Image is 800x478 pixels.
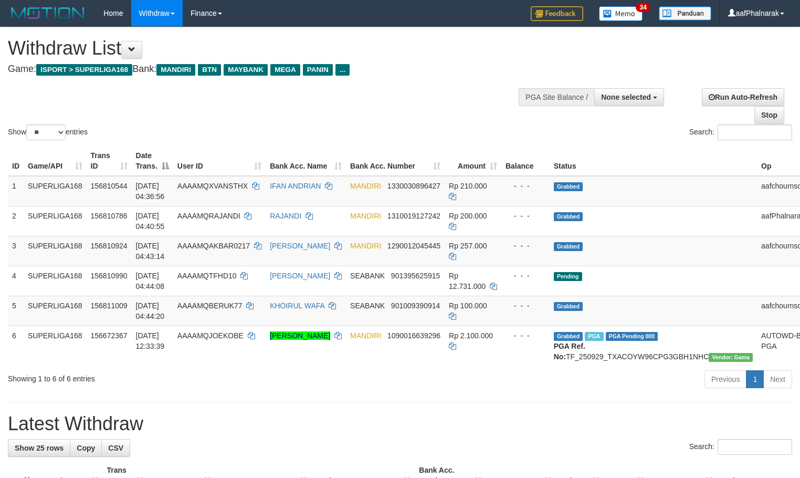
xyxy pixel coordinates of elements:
th: Trans ID: activate to sort column ascending [87,146,132,176]
span: 156810990 [91,272,128,280]
span: [DATE] 04:40:55 [136,212,165,231]
div: - - - [506,330,545,341]
span: AAAAMQAKBAR0217 [177,242,250,250]
span: MEGA [270,64,300,76]
th: Bank Acc. Name: activate to sort column ascending [266,146,346,176]
select: Showentries [26,124,66,140]
a: Next [763,370,792,388]
a: CSV [101,439,130,457]
th: Bank Acc. Number: activate to sort column ascending [346,146,445,176]
span: Pending [554,272,582,281]
th: User ID: activate to sort column ascending [173,146,266,176]
span: [DATE] 04:36:56 [136,182,165,201]
span: Rp 210.000 [449,182,487,190]
a: Run Auto-Refresh [702,88,784,106]
td: 4 [8,266,24,296]
span: Marked by aafsengchandara [585,332,603,341]
span: [DATE] 04:44:08 [136,272,165,290]
td: SUPERLIGA168 [24,236,87,266]
span: Grabbed [554,212,583,221]
h4: Game: Bank: [8,64,523,75]
th: Status [550,146,757,176]
span: AAAAMQJOEKOBE [177,331,244,340]
th: Amount: activate to sort column ascending [445,146,501,176]
span: Copy 1310019127242 to clipboard [387,212,440,220]
div: - - - [506,211,545,221]
span: Copy 901395625915 to clipboard [391,272,440,280]
td: TF_250929_TXACOYW96CPG3GBH1NHC [550,326,757,366]
button: None selected [594,88,664,106]
span: MANDIRI [156,64,195,76]
span: 156810924 [91,242,128,250]
span: MAYBANK [224,64,268,76]
span: AAAAMQBERUK77 [177,302,243,310]
th: ID [8,146,24,176]
td: 6 [8,326,24,366]
span: Grabbed [554,302,583,311]
span: Copy [77,444,95,452]
span: Vendor URL: https://trx31.1velocity.biz [709,353,753,362]
span: MANDIRI [350,182,381,190]
span: Copy 1290012045445 to clipboard [387,242,440,250]
span: 156810544 [91,182,128,190]
td: 1 [8,176,24,206]
a: 1 [746,370,764,388]
span: Rp 2.100.000 [449,331,493,340]
div: - - - [506,300,545,311]
span: MANDIRI [350,242,381,250]
span: AAAAMQRAJANDI [177,212,240,220]
img: MOTION_logo.png [8,5,88,21]
td: SUPERLIGA168 [24,266,87,296]
td: SUPERLIGA168 [24,296,87,326]
span: SEABANK [350,272,385,280]
a: RAJANDI [270,212,301,220]
div: PGA Site Balance / [519,88,594,106]
span: PGA Pending [606,332,658,341]
span: Rp 200.000 [449,212,487,220]
label: Search: [689,439,792,455]
label: Search: [689,124,792,140]
h1: Latest Withdraw [8,413,792,434]
th: Date Trans.: activate to sort column descending [132,146,173,176]
a: Previous [704,370,746,388]
img: Feedback.jpg [531,6,583,21]
h1: Withdraw List [8,38,523,59]
span: CSV [108,444,123,452]
a: Stop [754,106,784,124]
td: SUPERLIGA168 [24,326,87,366]
span: Copy 1330030896427 to clipboard [387,182,440,190]
span: AAAAMQXVANSTHX [177,182,248,190]
span: PANIN [303,64,333,76]
th: Game/API: activate to sort column ascending [24,146,87,176]
span: SEABANK [350,302,385,310]
span: MANDIRI [350,331,381,340]
span: Rp 100.000 [449,302,487,310]
div: - - - [506,271,545,281]
td: 2 [8,206,24,236]
span: MANDIRI [350,212,381,220]
td: SUPERLIGA168 [24,176,87,206]
span: Grabbed [554,242,583,251]
span: ... [335,64,350,76]
span: 34 [636,3,650,12]
a: KHOIRUL WAFA [270,302,324,310]
span: BTN [198,64,221,76]
th: Balance [501,146,550,176]
span: Rp 12.731.000 [449,272,486,290]
span: Grabbed [554,332,583,341]
a: Copy [70,439,102,457]
span: 156810786 [91,212,128,220]
label: Show entries [8,124,88,140]
div: - - - [506,181,545,191]
span: [DATE] 04:43:14 [136,242,165,261]
span: AAAAMQTFHD10 [177,272,237,280]
span: Copy 1090016639296 to clipboard [387,331,440,340]
a: IFAN ANDRIAN [270,182,321,190]
span: 156672367 [91,331,128,340]
span: Copy 901009390914 to clipboard [391,302,440,310]
span: Show 25 rows [15,444,64,452]
div: - - - [506,241,545,251]
a: Show 25 rows [8,439,70,457]
img: panduan.png [659,6,711,20]
input: Search: [718,124,792,140]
